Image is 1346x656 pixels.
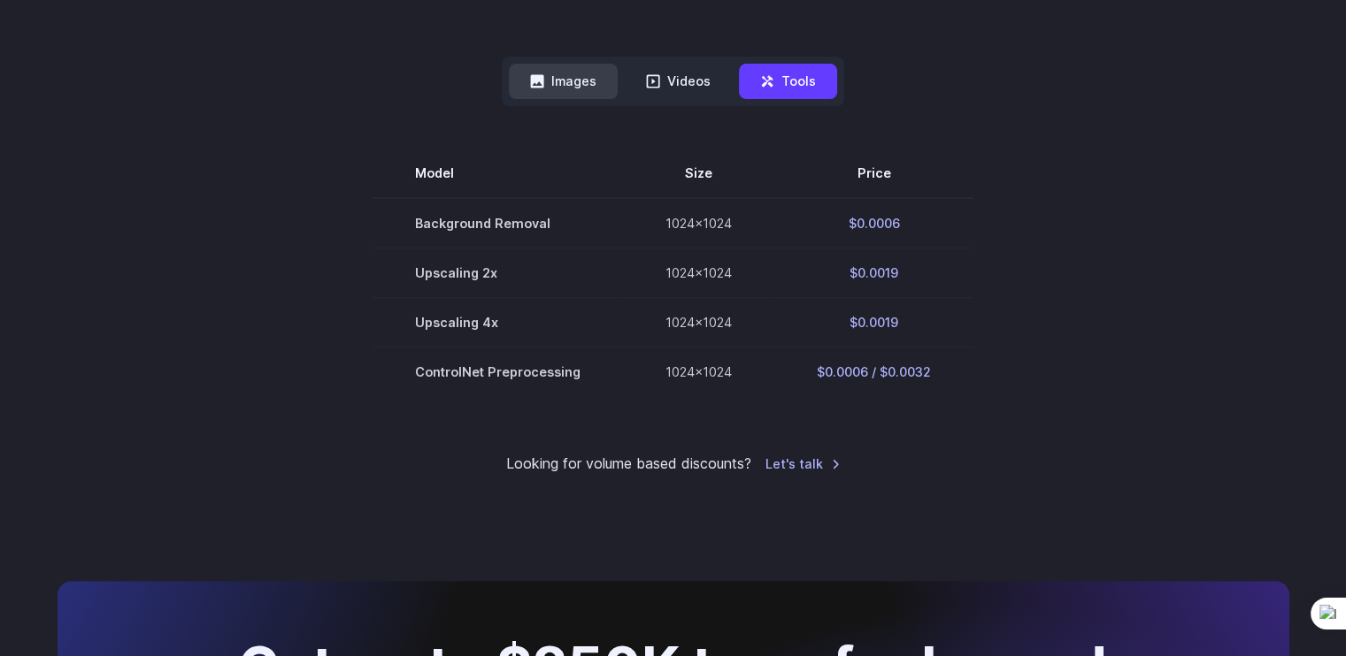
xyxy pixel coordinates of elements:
td: $0.0019 [774,297,973,347]
td: 1024x1024 [623,347,774,396]
button: Images [509,64,618,98]
td: 1024x1024 [623,198,774,248]
td: $0.0006 [774,198,973,248]
button: Videos [625,64,732,98]
td: $0.0006 / $0.0032 [774,347,973,396]
td: $0.0019 [774,248,973,297]
td: Background Removal [373,198,623,248]
a: Let's talk [765,454,841,474]
button: Tools [739,64,837,98]
td: 1024x1024 [623,248,774,297]
td: Upscaling 2x [373,248,623,297]
small: Looking for volume based discounts? [506,453,751,476]
th: Size [623,149,774,198]
th: Model [373,149,623,198]
td: ControlNet Preprocessing [373,347,623,396]
th: Price [774,149,973,198]
td: 1024x1024 [623,297,774,347]
td: Upscaling 4x [373,297,623,347]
